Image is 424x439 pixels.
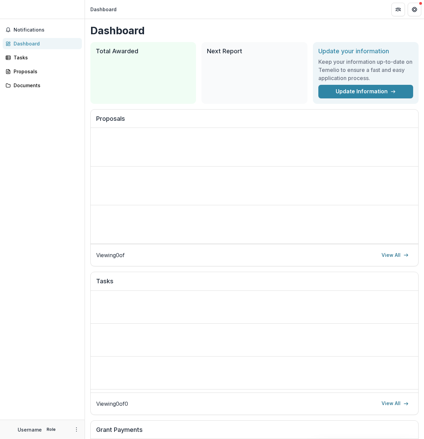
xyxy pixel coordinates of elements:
[3,66,82,77] a: Proposals
[72,425,81,434] button: More
[90,24,419,37] h1: Dashboard
[96,278,413,290] h2: Tasks
[14,40,76,47] div: Dashboard
[96,400,128,408] p: Viewing 0 of 0
[3,38,82,49] a: Dashboard
[14,82,76,89] div: Documents
[96,47,191,55] h2: Total Awarded
[14,68,76,75] div: Proposals
[3,80,82,91] a: Documents
[45,426,58,433] p: Role
[377,250,413,261] a: View All
[96,426,413,439] h2: Grant Payments
[88,4,119,14] nav: breadcrumb
[207,47,302,55] h2: Next Report
[408,3,421,16] button: Get Help
[318,47,413,55] h2: Update your information
[96,115,413,128] h2: Proposals
[96,251,125,259] p: Viewing 0 of
[90,6,117,13] div: Dashboard
[391,3,405,16] button: Partners
[3,52,82,63] a: Tasks
[318,58,413,82] h3: Keep your information up-to-date on Temelio to ensure a fast and easy application process.
[377,398,413,409] a: View All
[14,54,76,61] div: Tasks
[3,24,82,35] button: Notifications
[14,27,79,33] span: Notifications
[318,85,413,98] a: Update Information
[18,426,42,433] p: Username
